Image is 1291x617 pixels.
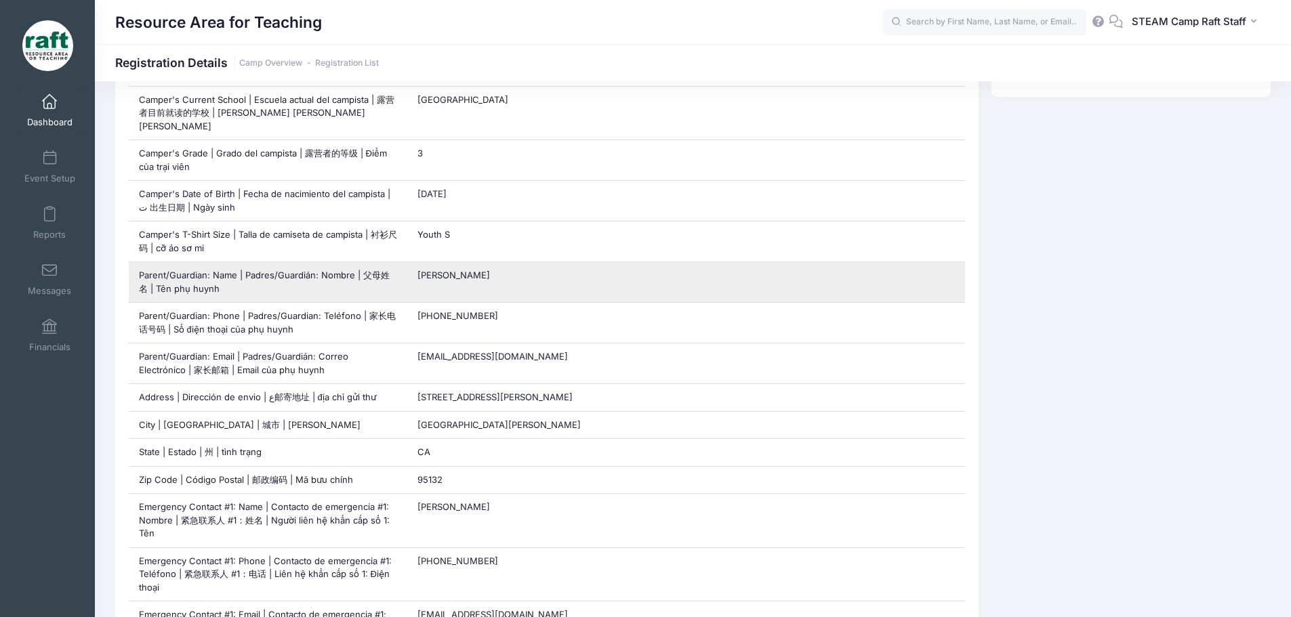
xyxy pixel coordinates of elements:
[417,555,498,566] span: [PHONE_NUMBER]
[417,310,498,321] span: [PHONE_NUMBER]
[417,94,508,105] span: [GEOGRAPHIC_DATA]
[24,173,75,184] span: Event Setup
[22,20,73,71] img: Resource Area for Teaching
[417,501,490,512] span: [PERSON_NAME]
[417,229,450,240] span: Youth S
[18,143,82,190] a: Event Setup
[417,446,430,457] span: CA
[129,343,408,383] div: Parent/Guardian: Email | Padres/Guardián: Correo Electrónico | 家长邮箱 | Email của phụ huynh
[1123,7,1271,38] button: STEAM Camp Raft Staff
[129,221,408,261] div: Camper's T-Shirt Size | Talla de camiseta de campista | 衬衫尺码 | cỡ áo sơ mi
[115,56,379,70] h1: Registration Details
[129,303,408,343] div: Parent/Guardian: Phone | Padres/Guardian: Teléfono | 家长电话号码 | Số điện thoại của phụ huynh
[28,285,71,297] span: Messages
[417,474,443,485] span: 95132
[129,412,408,439] div: City | [GEOGRAPHIC_DATA] | 城市 | [PERSON_NAME]
[115,7,322,38] h1: Resource Area for Teaching
[18,87,82,134] a: Dashboard
[417,351,568,362] span: [EMAIL_ADDRESS][DOMAIN_NAME]
[18,312,82,359] a: Financials
[239,58,302,68] a: Camp Overview
[417,148,423,158] span: 3
[417,419,581,430] span: [GEOGRAPHIC_DATA][PERSON_NAME]
[129,439,408,466] div: State | Estado | 州 | tình trạng
[33,229,66,240] span: Reports
[417,270,490,280] span: [PERSON_NAME]
[417,391,573,402] span: [STREET_ADDRESS][PERSON_NAME]
[129,384,408,411] div: Address | Dirección de envio | ع邮寄地址 | địa chỉ gửi thư
[129,87,408,140] div: Camper's Current School | Escuela actual del campista | 露营者目前就读的学校 | [PERSON_NAME] [PERSON_NAME] ...
[29,341,70,353] span: Financials
[883,9,1086,36] input: Search by First Name, Last Name, or Email...
[27,116,73,128] span: Dashboard
[129,494,408,547] div: Emergency Contact #1: Name | Contacto de emergencia #1: Nombre | 紧急联系人 #1：姓名 | Người liên hệ khẩn...
[315,58,379,68] a: Registration List
[129,262,408,302] div: Parent/Guardian: Name | Padres/Guardián: Nombre | 父母姓名 | Tên phụ huynh
[129,140,408,180] div: Camper's Grade | Grado del campista | 露营者的等级 | Điểm của trại viên
[18,199,82,247] a: Reports
[18,255,82,303] a: Messages
[417,188,447,199] span: [DATE]
[1132,14,1246,29] span: STEAM Camp Raft Staff
[129,548,408,601] div: Emergency Contact #1: Phone | Contacto de emergencia #1: Teléfono | 紧急联系人 #1：电话 | Liên hệ khẩn cấ...
[129,181,408,221] div: Camper's Date of Birth | Fecha de nacimiento del campista | ت 出生日期 | Ngày sinh
[129,467,408,494] div: Zip Code | Código Postal | 邮政编码 | Mã bưu chính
